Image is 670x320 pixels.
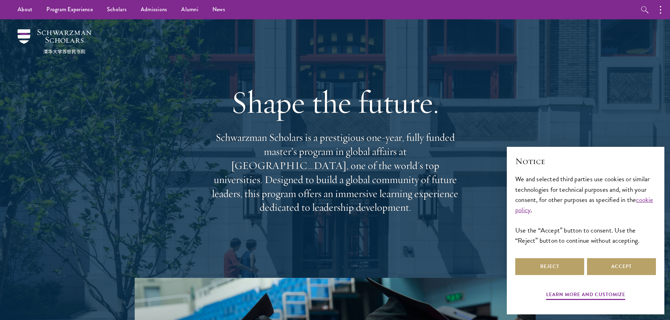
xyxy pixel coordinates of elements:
[209,131,462,215] p: Schwarzman Scholars is a prestigious one-year, fully funded master’s program in global affairs at...
[209,83,462,122] h1: Shape the future.
[18,29,91,54] img: Schwarzman Scholars
[515,174,656,245] div: We and selected third parties use cookies or similar technologies for technical purposes and, wit...
[515,258,584,275] button: Reject
[587,258,656,275] button: Accept
[515,195,653,215] a: cookie policy
[546,290,625,301] button: Learn more and customize
[515,155,656,167] h2: Notice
